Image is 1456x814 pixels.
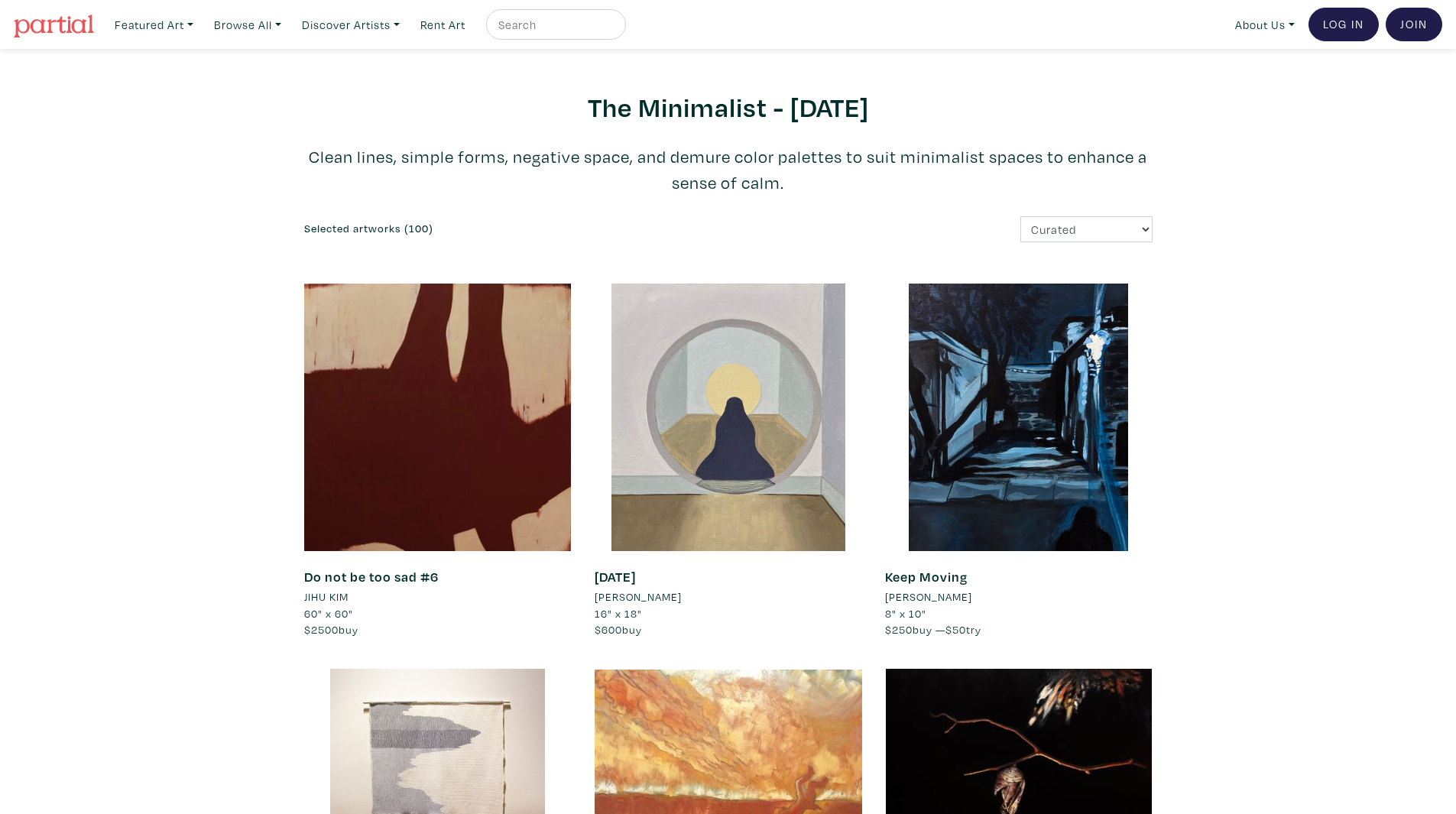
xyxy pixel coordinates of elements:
[1308,8,1379,41] a: Log In
[595,568,636,585] a: [DATE]
[885,568,968,585] a: Keep Moving
[595,589,682,605] li: [PERSON_NAME]
[304,144,1153,196] p: Clean lines, simple forms, negative space, and demure color palettes to suit minimalist spaces to...
[1228,9,1302,41] a: About Us
[207,9,288,41] a: Browse All
[885,589,972,605] li: [PERSON_NAME]
[304,568,439,585] a: Do not be too sad #6
[595,589,862,605] a: [PERSON_NAME]
[304,606,353,621] span: 60" x 60"
[595,622,642,637] span: buy
[595,606,642,621] span: 16" x 18"
[304,222,717,235] h6: Selected artworks (100)
[1386,8,1442,41] a: Join
[295,9,407,41] a: Discover Artists
[108,9,200,41] a: Featured Art
[885,606,926,621] span: 8" x 10"
[304,589,572,605] a: JIHU KIM
[885,622,913,637] span: $250
[304,90,1153,123] h2: The Minimalist - [DATE]
[413,9,472,41] a: Rent Art
[945,622,966,637] span: $50
[304,622,358,637] span: buy
[304,589,349,605] li: JIHU KIM
[885,622,981,637] span: buy — try
[497,15,611,34] input: Search
[595,622,622,637] span: $600
[885,589,1153,605] a: [PERSON_NAME]
[304,622,339,637] span: $2500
